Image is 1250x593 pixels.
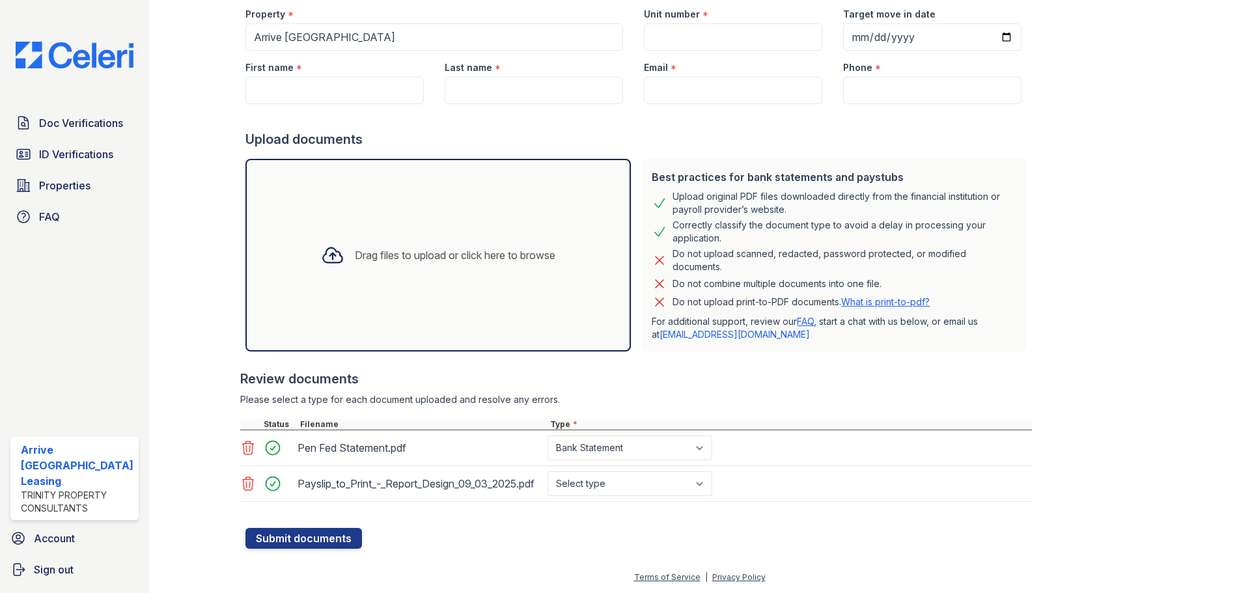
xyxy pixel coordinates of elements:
div: Status [261,419,298,430]
span: Account [34,531,75,546]
div: Type [548,419,1032,430]
div: Drag files to upload or click here to browse [355,247,555,263]
div: Filename [298,419,548,430]
a: Sign out [5,557,144,583]
span: Properties [39,178,90,193]
span: Doc Verifications [39,115,123,131]
div: Payslip_to_Print_-_Report_Design_09_03_2025.pdf [298,473,542,494]
a: FAQ [797,316,814,327]
div: Correctly classify the document type to avoid a delay in processing your application. [673,219,1016,245]
p: For additional support, review our , start a chat with us below, or email us at [652,315,1016,341]
div: Do not upload scanned, redacted, password protected, or modified documents. [673,247,1016,273]
label: First name [245,61,294,74]
label: Email [644,61,668,74]
a: What is print-to-pdf? [841,296,930,307]
div: | [705,572,708,582]
div: Upload original PDF files downloaded directly from the financial institution or payroll provider’... [673,190,1016,216]
p: Do not upload print-to-PDF documents. [673,296,930,309]
div: Trinity Property Consultants [21,489,133,515]
div: Review documents [240,370,1032,388]
div: Best practices for bank statements and paystubs [652,169,1016,185]
a: Account [5,525,144,551]
a: Privacy Policy [712,572,766,582]
div: Do not combine multiple documents into one file. [673,276,882,292]
div: Pen Fed Statement.pdf [298,437,542,458]
label: Target move in date [843,8,936,21]
span: FAQ [39,209,60,225]
label: Unit number [644,8,700,21]
a: ID Verifications [10,141,139,167]
label: Property [245,8,285,21]
label: Last name [445,61,492,74]
button: Submit documents [245,528,362,549]
span: ID Verifications [39,146,113,162]
div: Arrive [GEOGRAPHIC_DATA] Leasing [21,442,133,489]
a: Doc Verifications [10,110,139,136]
div: Upload documents [245,130,1032,148]
span: Sign out [34,562,74,577]
img: CE_Logo_Blue-a8612792a0a2168367f1c8372b55b34899dd931a85d93a1a3d3e32e68fde9ad4.png [5,42,144,68]
a: Terms of Service [634,572,701,582]
a: FAQ [10,204,139,230]
label: Phone [843,61,872,74]
a: [EMAIL_ADDRESS][DOMAIN_NAME] [660,329,810,340]
div: Please select a type for each document uploaded and resolve any errors. [240,393,1032,406]
a: Properties [10,172,139,199]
